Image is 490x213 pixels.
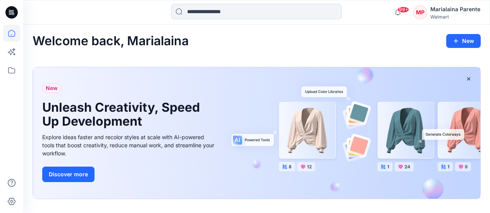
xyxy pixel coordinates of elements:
[430,5,480,14] div: Marialaina Parente
[430,14,480,20] div: Walmart
[446,34,481,48] button: New
[42,167,217,182] a: Discover more
[42,101,205,128] h1: Unleash Creativity, Speed Up Development
[46,83,58,93] span: New
[33,34,189,48] h2: Welcome back, Marialaina
[42,167,95,182] button: Discover more
[42,133,217,157] div: Explore ideas faster and recolor styles at scale with AI-powered tools that boost creativity, red...
[413,5,427,19] div: MP
[397,7,409,13] span: 99+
